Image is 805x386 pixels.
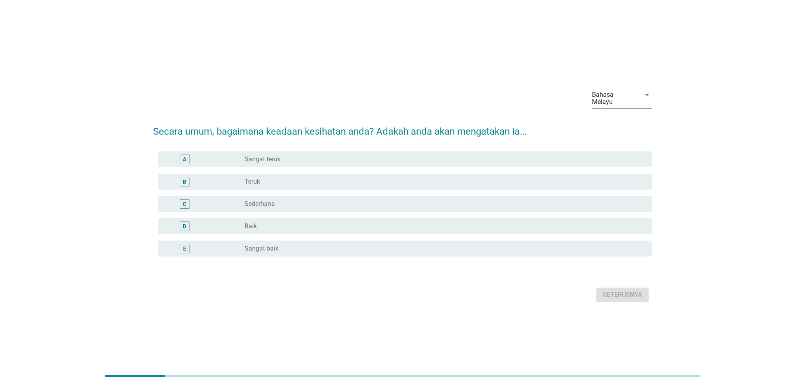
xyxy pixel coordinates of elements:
label: Sangat teruk [245,155,280,163]
div: Bahasa Melayu [592,91,636,106]
label: Baik [245,222,257,230]
div: C [183,200,186,208]
i: arrow_drop_down [642,90,652,100]
label: Sangat baik [245,245,278,253]
div: D [183,222,186,230]
h2: Secara umum, bagaimana keadaan kesihatan anda? Adakah anda akan mengatakan ia... [153,116,651,139]
label: Sederhana [245,200,275,208]
div: E [183,244,186,253]
label: Teruk [245,178,260,186]
div: B [183,177,186,186]
div: A [183,155,186,163]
